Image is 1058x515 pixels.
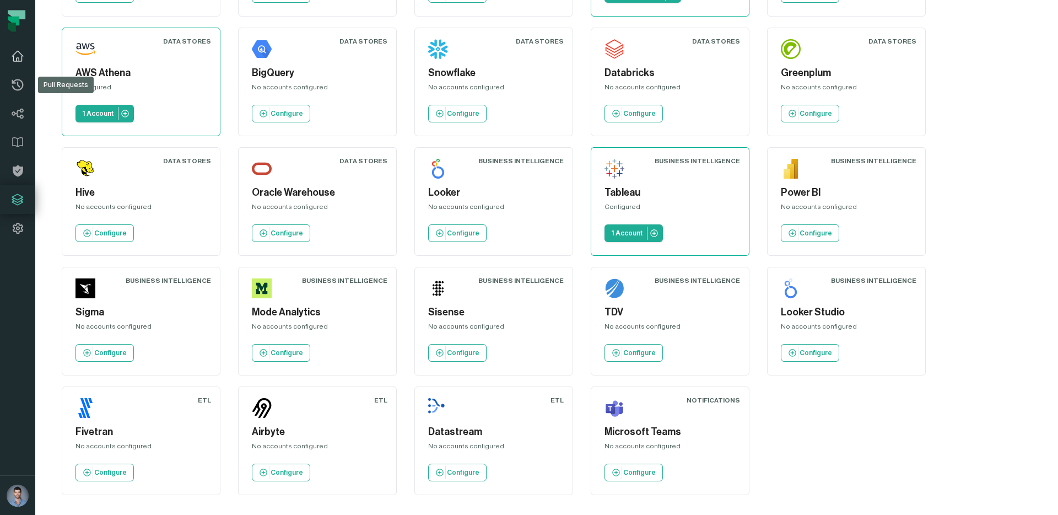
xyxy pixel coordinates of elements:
p: 1 Account [82,109,114,118]
a: Configure [75,224,134,242]
div: Configured [604,202,736,216]
img: avatar of Ori Machlis [7,485,29,507]
a: Configure [604,105,663,122]
div: ETL [374,396,387,405]
div: Business Intelligence [478,157,564,165]
p: Configure [623,468,656,477]
h5: Snowflake [428,66,559,81]
img: Sisense [428,278,448,298]
img: Snowflake [428,39,448,59]
div: No accounts configured [604,442,736,455]
img: Power BI [781,159,801,179]
div: No accounts configured [781,202,912,216]
div: Data Stores [163,37,211,46]
p: Configure [623,109,656,118]
h5: TDV [604,305,736,320]
div: No accounts configured [252,83,383,96]
h5: Oracle Warehouse [252,185,383,200]
p: Configure [94,468,127,477]
h5: Airbyte [252,425,383,439]
div: Pull Requests [38,77,94,93]
img: BigQuery [252,39,272,59]
p: Configure [271,229,303,238]
p: Configure [447,468,479,477]
img: Looker Studio [781,278,801,298]
div: Data Stores [163,157,211,165]
h5: Fivetran [75,425,207,439]
img: Tableau [604,159,624,179]
p: Configure [447,229,479,238]
img: Fivetran [75,398,95,418]
h5: Power BI [781,185,912,200]
p: Configure [447,109,479,118]
a: Configure [428,344,487,362]
div: Business Intelligence [478,276,564,285]
div: Data Stores [339,37,387,46]
div: Business Intelligence [655,276,740,285]
p: Configure [271,348,303,357]
a: 1 Account [75,105,134,122]
a: Configure [75,464,134,481]
div: No accounts configured [75,442,207,455]
div: No accounts configured [75,202,207,216]
h5: Hive [75,185,207,200]
p: 1 Account [611,229,643,238]
a: Configure [781,344,839,362]
div: Business Intelligence [831,157,916,165]
img: Mode Analytics [252,278,272,298]
a: Configure [75,344,134,362]
div: No accounts configured [252,202,383,216]
div: No accounts configured [75,322,207,335]
div: ETL [198,396,211,405]
a: Configure [428,105,487,122]
div: Business Intelligence [126,276,211,285]
h5: Looker Studio [781,305,912,320]
img: Databricks [604,39,624,59]
div: No accounts configured [604,83,736,96]
a: Configure [252,344,310,362]
p: Configure [447,348,479,357]
p: Configure [271,109,303,118]
p: Configure [271,468,303,477]
div: No accounts configured [604,322,736,335]
div: No accounts configured [428,83,559,96]
p: Configure [94,229,127,238]
div: Business Intelligence [302,276,387,285]
div: No accounts configured [428,322,559,335]
h5: Greenplum [781,66,912,81]
div: Business Intelligence [655,157,740,165]
div: No accounts configured [252,322,383,335]
img: Sigma [75,278,95,298]
h5: Sigma [75,305,207,320]
p: Configure [800,348,832,357]
h5: Tableau [604,185,736,200]
a: Configure [604,464,663,481]
div: ETL [550,396,564,405]
img: Microsoft Teams [604,398,624,418]
img: Hive [75,159,95,179]
h5: BigQuery [252,66,383,81]
h5: Databricks [604,66,736,81]
div: Business Intelligence [831,276,916,285]
a: Configure [252,464,310,481]
a: Configure [252,105,310,122]
h5: Microsoft Teams [604,425,736,439]
img: Greenplum [781,39,801,59]
img: Looker [428,159,448,179]
div: Configured [75,83,207,96]
img: Airbyte [252,398,272,418]
p: Configure [94,348,127,357]
img: Datastream [428,398,448,418]
a: Configure [781,105,839,122]
p: Configure [800,229,832,238]
div: No accounts configured [781,83,912,96]
a: Configure [252,224,310,242]
div: Data Stores [692,37,740,46]
a: 1 Account [604,224,663,242]
img: AWS Athena [75,39,95,59]
h5: AWS Athena [75,66,207,81]
div: Data Stores [339,157,387,165]
div: No accounts configured [428,202,559,216]
h5: Looker [428,185,559,200]
a: Configure [781,224,839,242]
